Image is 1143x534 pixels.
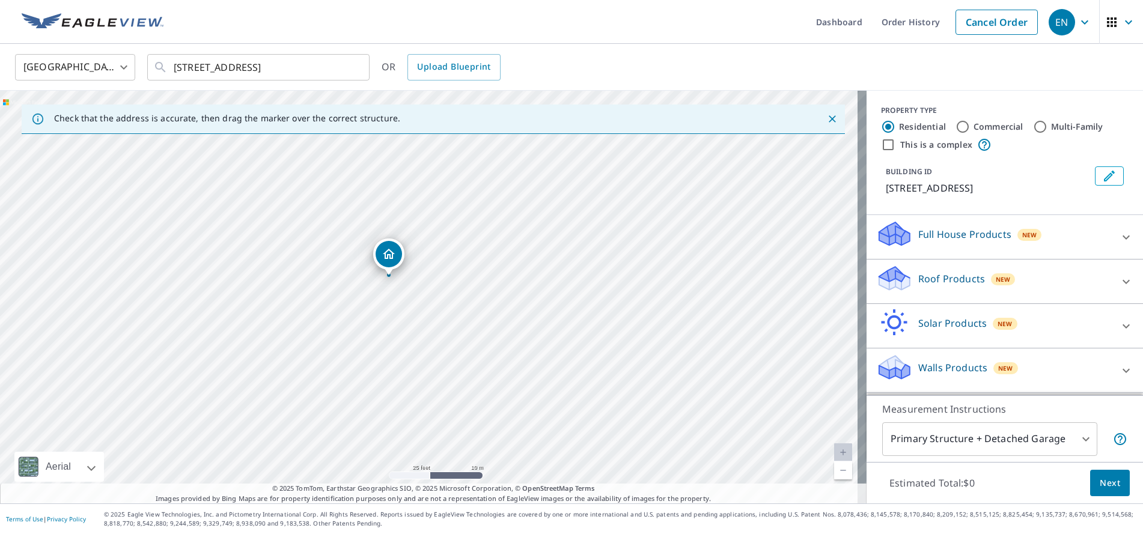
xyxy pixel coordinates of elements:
[900,139,972,151] label: This is a complex
[882,422,1097,456] div: Primary Structure + Detached Garage
[272,484,595,494] span: © 2025 TomTom, Earthstar Geographics SIO, © 2025 Microsoft Corporation, ©
[575,484,595,493] a: Terms
[834,461,852,479] a: Current Level 20, Zoom Out
[880,470,984,496] p: Estimated Total: $0
[47,515,86,523] a: Privacy Policy
[1090,470,1130,497] button: Next
[876,264,1133,299] div: Roof ProductsNew
[886,166,932,177] p: BUILDING ID
[1049,9,1075,35] div: EN
[876,353,1133,387] div: Walls ProductsNew
[918,360,987,375] p: Walls Products
[382,54,501,80] div: OR
[1051,121,1103,133] label: Multi-Family
[6,515,43,523] a: Terms of Use
[918,272,985,286] p: Roof Products
[522,484,573,493] a: OpenStreetMap
[886,181,1090,195] p: [STREET_ADDRESS]
[54,113,400,124] p: Check that the address is accurate, then drag the marker over the correct structure.
[1100,476,1120,491] span: Next
[899,121,946,133] label: Residential
[834,443,852,461] a: Current Level 20, Zoom In Disabled
[881,105,1129,116] div: PROPERTY TYPE
[6,515,86,523] p: |
[876,220,1133,254] div: Full House ProductsNew
[15,50,135,84] div: [GEOGRAPHIC_DATA]
[42,452,75,482] div: Aerial
[974,121,1023,133] label: Commercial
[996,275,1011,284] span: New
[956,10,1038,35] a: Cancel Order
[876,309,1133,343] div: Solar ProductsNew
[104,510,1137,528] p: © 2025 Eagle View Technologies, Inc. and Pictometry International Corp. All Rights Reserved. Repo...
[882,402,1127,416] p: Measurement Instructions
[1095,166,1124,186] button: Edit building 1
[824,111,840,127] button: Close
[14,452,104,482] div: Aerial
[1022,230,1037,240] span: New
[998,363,1013,373] span: New
[22,13,163,31] img: EV Logo
[1113,432,1127,446] span: Your report will include the primary structure and a detached garage if one exists.
[918,316,987,330] p: Solar Products
[918,227,1011,241] p: Full House Products
[417,59,490,74] span: Upload Blueprint
[174,50,345,84] input: Search by address or latitude-longitude
[407,54,500,80] a: Upload Blueprint
[998,319,1013,329] span: New
[373,238,404,276] div: Dropped pin, building 1, Residential property, 119 Scenery Rd Wheeling, WV 26003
